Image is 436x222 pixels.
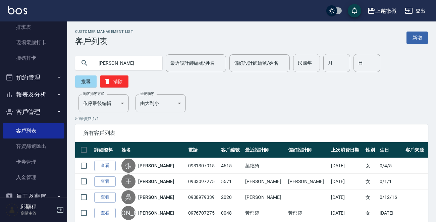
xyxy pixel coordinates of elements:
[94,208,116,218] a: 查看
[3,123,64,138] a: 客戶列表
[75,37,133,46] h3: 客戶列表
[138,210,174,216] a: [PERSON_NAME]
[243,142,286,158] th: 最近設計師
[219,142,243,158] th: 客戶編號
[243,189,286,205] td: [PERSON_NAME]
[121,174,135,188] div: 王
[329,205,364,221] td: [DATE]
[243,158,286,174] td: 葉紋綺
[348,4,361,17] button: save
[404,142,428,158] th: 客戶來源
[378,205,404,221] td: [DATE]
[120,142,186,158] th: 姓名
[3,138,64,154] a: 客資篩選匯出
[219,174,243,189] td: 5571
[406,32,428,44] a: 新增
[329,189,364,205] td: [DATE]
[186,174,219,189] td: 0933097275
[75,116,428,122] p: 50 筆資料, 1 / 1
[8,6,27,14] img: Logo
[94,192,116,203] a: 查看
[20,204,55,210] h5: 邱顯程
[121,206,135,220] div: [PERSON_NAME]
[286,174,329,189] td: [PERSON_NAME]
[138,194,174,201] a: [PERSON_NAME]
[364,174,378,189] td: 女
[140,91,154,96] label: 呈現順序
[186,142,219,158] th: 電話
[186,205,219,221] td: 0976707275
[186,189,219,205] td: 0938979339
[93,142,120,158] th: 詳細資料
[3,35,64,50] a: 現場電腦打卡
[243,174,286,189] td: [PERSON_NAME]
[121,190,135,204] div: 吳
[3,50,64,66] a: 掃碼打卡
[135,94,186,112] div: 由大到小
[3,19,64,35] a: 排班表
[5,203,19,217] img: Person
[243,205,286,221] td: 黃郁婷
[20,210,55,216] p: 高階主管
[3,69,64,86] button: 預約管理
[138,178,174,185] a: [PERSON_NAME]
[378,142,404,158] th: 生日
[94,161,116,171] a: 查看
[286,205,329,221] td: 黃郁婷
[219,189,243,205] td: 2020
[78,94,129,112] div: 依序最後編輯時間
[100,75,128,88] button: 清除
[3,103,64,121] button: 客戶管理
[286,142,329,158] th: 偏好設計師
[94,176,116,187] a: 查看
[364,205,378,221] td: 女
[75,30,133,34] h2: Customer Management List
[402,5,428,17] button: 登出
[121,159,135,173] div: 張
[375,7,397,15] div: 上越微微
[329,174,364,189] td: [DATE]
[219,205,243,221] td: 0048
[83,130,420,136] span: 所有客戶列表
[186,158,219,174] td: 0931307915
[364,189,378,205] td: 女
[329,158,364,174] td: [DATE]
[364,142,378,158] th: 性別
[378,174,404,189] td: 0/1/1
[219,158,243,174] td: 4615
[378,189,404,205] td: 0/12/16
[3,86,64,103] button: 報表及分析
[138,162,174,169] a: [PERSON_NAME]
[3,154,64,170] a: 卡券管理
[3,170,64,185] a: 入金管理
[3,188,64,205] button: 員工及薪資
[83,91,104,96] label: 顧客排序方式
[365,4,399,18] button: 上越微微
[75,75,97,88] button: 搜尋
[364,158,378,174] td: 女
[378,158,404,174] td: 0/4/5
[329,142,364,158] th: 上次消費日期
[94,54,157,72] input: 搜尋關鍵字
